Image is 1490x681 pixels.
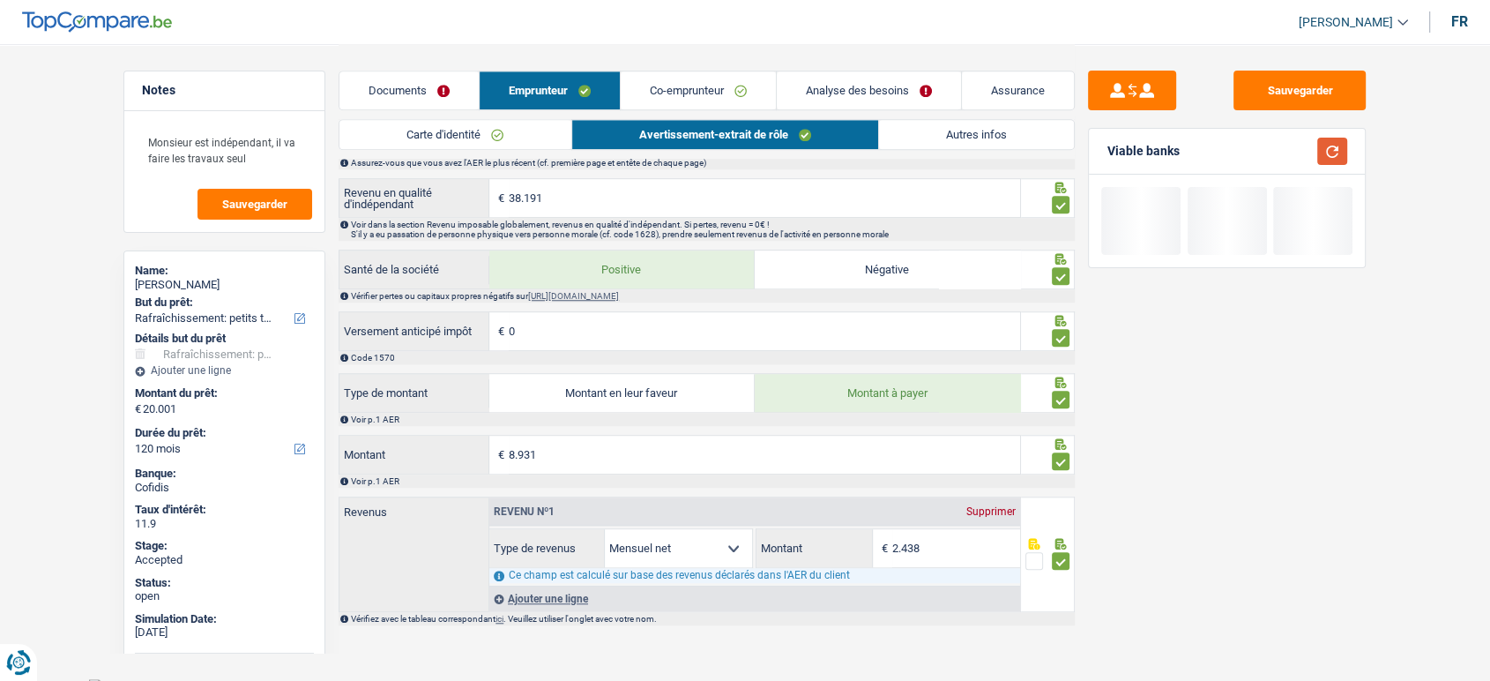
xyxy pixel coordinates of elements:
div: Ce champ est calculé sur base des revenus déclarés dans l'AER du client [489,568,1020,583]
span: [PERSON_NAME] [1299,15,1393,30]
div: Taux d'intérêt: [135,503,314,517]
label: Revenu en qualité d'indépendant [339,179,489,217]
a: [PERSON_NAME] [1285,8,1408,37]
label: Montant en leur faveur [489,374,755,412]
a: Documents [339,71,479,109]
a: Emprunteur [480,71,620,109]
label: Santé de la société [339,256,489,284]
div: Stage: [135,539,314,553]
div: Détails but du prêt [135,332,314,346]
div: Viable banks [1106,144,1179,159]
div: Supprimer [962,506,1020,517]
label: Revenus [339,498,488,518]
div: Vérifiez avec le tableau correspondant . Veuillez utiliser l'onglet avec votre nom. [351,614,1073,624]
label: Montant [756,529,872,567]
div: Assurez-vous que vous avez l'AER le plus récent (cf. première page et entête de chaque page) [351,158,1073,168]
label: But du prêt: [135,296,310,310]
button: Sauvegarder [1233,71,1366,110]
div: Code 1570 [351,353,1073,363]
span: Sauvegarder [222,198,287,210]
p: S'il y a eu passation de personne physique vers personne morale (cf. code 1628), prendre seulemen... [351,229,1073,239]
label: Versement anticipé impôt [339,312,489,350]
div: Cofidis [135,481,314,495]
div: Status: [135,576,314,590]
a: Autres infos [879,120,1074,149]
div: Voir p.1 AER [351,476,1073,486]
a: Assurance [962,71,1074,109]
a: Avertissement-extrait de rôle [572,120,878,149]
span: € [489,312,509,350]
label: Montant du prêt: [135,386,310,400]
div: open [135,589,314,603]
a: Carte d'identité [339,120,570,149]
label: Montant [339,436,489,474]
a: [URL][DOMAIN_NAME] [528,291,619,301]
div: Banque: [135,467,314,481]
div: 11.9 [135,517,314,531]
img: TopCompare Logo [22,11,172,33]
span: € [489,179,509,217]
label: Positive [489,251,755,288]
span: € [135,402,141,416]
div: Ajouter une ligne [489,586,1020,611]
label: Montant à payer [755,374,1020,412]
div: Voir dans la section Revenu imposable globalement, revenus en qualité d'indépendant. Si pertes, r... [351,220,1073,239]
div: Revenu nº1 [489,506,559,517]
span: € [489,436,509,474]
button: Sauvegarder [197,189,312,220]
label: Type de montant [339,379,489,408]
a: ici [495,614,503,624]
label: Négative [755,251,1020,288]
div: fr [1451,13,1468,30]
div: Accepted [135,553,314,567]
span: € [873,529,892,567]
label: Durée du prêt: [135,426,310,440]
div: [DATE] [135,625,314,640]
div: Name: [135,264,314,278]
div: Vérifier pertes ou capitaux propres négatifs sur [351,291,1073,301]
label: Type de revenus [489,529,605,567]
h5: Notes [142,83,307,98]
div: Simulation Date: [135,612,314,626]
a: Co-emprunteur [621,71,776,109]
div: [PERSON_NAME] [135,278,314,292]
div: Voir p.1 AER [351,415,1073,424]
div: Ajouter une ligne [135,364,314,377]
a: Analyse des besoins [777,71,961,109]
